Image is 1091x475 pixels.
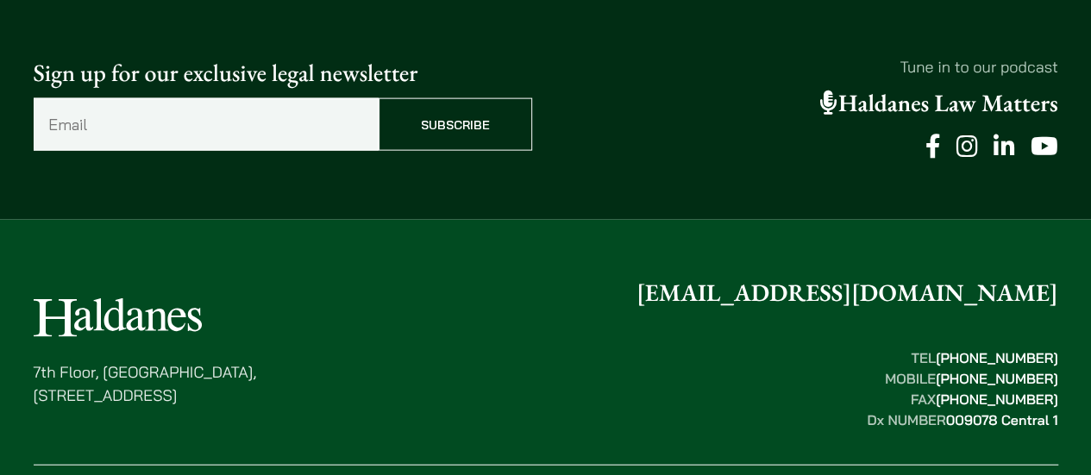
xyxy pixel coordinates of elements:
[945,411,1057,428] mark: 009078 Central 1
[636,278,1058,309] a: [EMAIL_ADDRESS][DOMAIN_NAME]
[379,98,532,151] input: Subscribe
[936,370,1058,387] mark: [PHONE_NUMBER]
[560,55,1058,78] p: Tune in to our podcast
[34,98,379,151] input: Email
[820,88,1058,119] a: Haldanes Law Matters
[34,360,257,407] p: 7th Floor, [GEOGRAPHIC_DATA], [STREET_ADDRESS]
[867,349,1057,428] strong: TEL MOBILE FAX Dx NUMBER
[34,55,532,91] p: Sign up for our exclusive legal newsletter
[936,349,1058,366] mark: [PHONE_NUMBER]
[936,391,1058,408] mark: [PHONE_NUMBER]
[34,298,202,337] img: Logo of Haldanes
